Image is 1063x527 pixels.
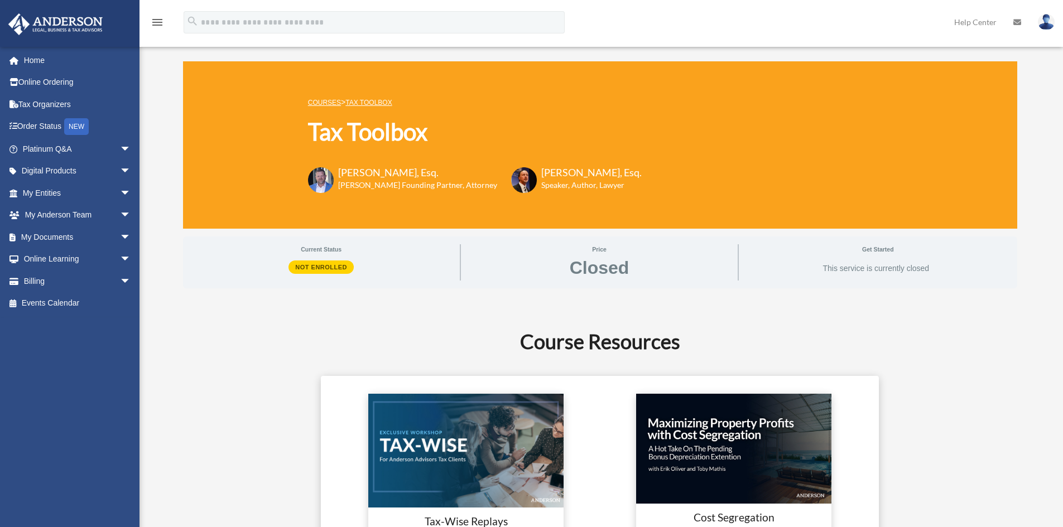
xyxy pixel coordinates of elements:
[308,115,642,148] h1: Tax Toolbox
[191,244,452,254] span: Current Status
[368,394,564,507] img: taxwise-replay.png
[570,259,629,277] span: Closed
[8,115,148,138] a: Order StatusNEW
[1038,14,1055,30] img: User Pic
[636,394,831,504] img: cost-seg-update.jpg
[190,327,1011,355] h2: Course Resources
[120,270,142,293] span: arrow_drop_down
[541,166,642,180] h3: [PERSON_NAME], Esq.
[643,510,825,525] h3: Cost Segregation
[151,16,164,29] i: menu
[120,226,142,249] span: arrow_drop_down
[511,167,537,193] img: Scott-Estill-Headshot.png
[8,49,148,71] a: Home
[8,270,148,292] a: Billingarrow_drop_down
[338,180,497,191] h6: [PERSON_NAME] Founding Partner, Attorney
[151,20,164,29] a: menu
[120,248,142,271] span: arrow_drop_down
[288,260,354,274] span: Not Enrolled
[120,182,142,205] span: arrow_drop_down
[186,15,199,27] i: search
[64,118,89,135] div: NEW
[8,138,148,160] a: Platinum Q&Aarrow_drop_down
[345,99,392,107] a: Tax Toolbox
[8,93,148,115] a: Tax Organizers
[8,292,148,315] a: Events Calendar
[8,71,148,94] a: Online Ordering
[308,167,334,193] img: Toby-circle-head.png
[469,244,730,254] span: Price
[8,182,148,204] a: My Entitiesarrow_drop_down
[120,160,142,183] span: arrow_drop_down
[338,166,497,180] h3: [PERSON_NAME], Esq.
[120,204,142,227] span: arrow_drop_down
[8,204,148,226] a: My Anderson Teamarrow_drop_down
[308,95,642,109] p: >
[747,244,1009,254] span: Get Started
[120,138,142,161] span: arrow_drop_down
[308,99,341,107] a: COURSES
[8,248,148,270] a: Online Learningarrow_drop_down
[823,264,930,274] span: This service is currently closed
[541,180,628,191] h6: Speaker, Author, Lawyer
[8,160,148,182] a: Digital Productsarrow_drop_down
[5,13,106,35] img: Anderson Advisors Platinum Portal
[8,226,148,248] a: My Documentsarrow_drop_down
